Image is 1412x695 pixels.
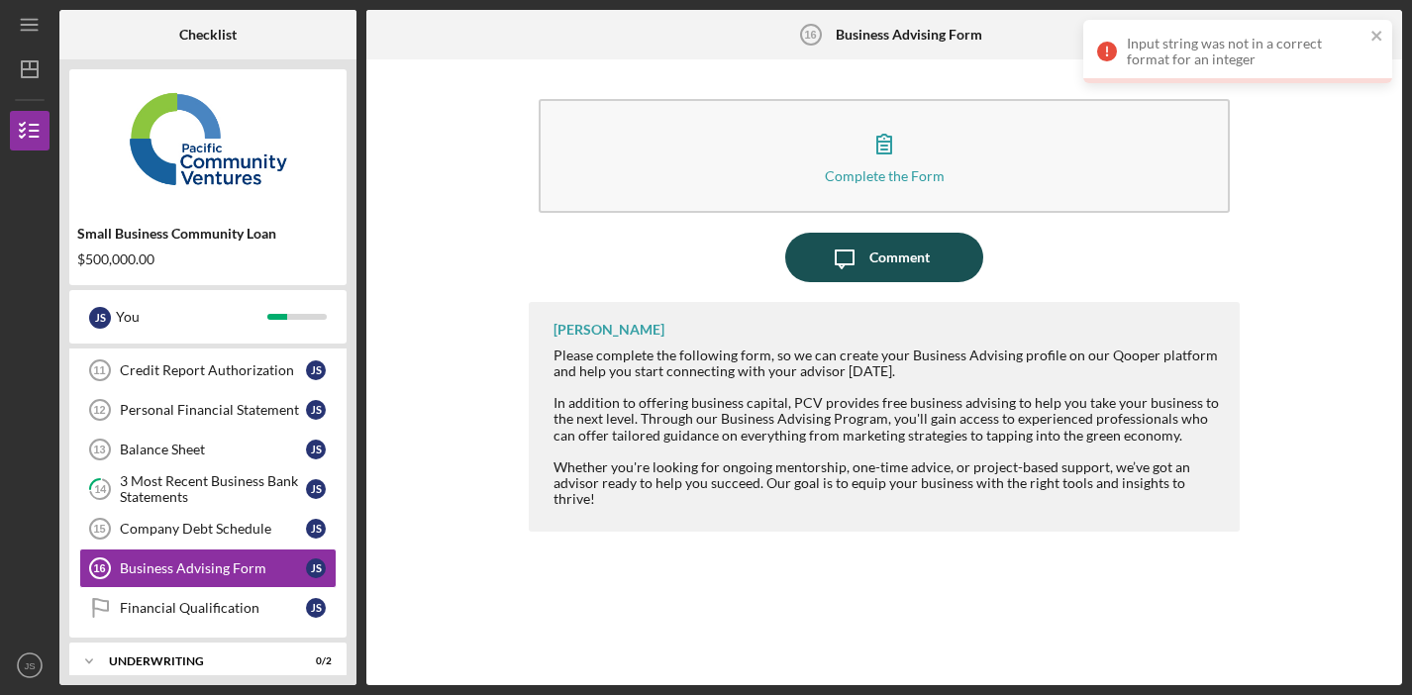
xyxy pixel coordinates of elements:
[836,27,982,43] b: Business Advising Form
[120,560,306,576] div: Business Advising Form
[120,473,306,505] div: 3 Most Recent Business Bank Statements
[93,364,105,376] tspan: 11
[554,395,1220,443] div: In addition to offering business capital, PCV provides free business advising to help you take yo...
[120,402,306,418] div: Personal Financial Statement
[306,519,326,539] div: J S
[554,322,664,338] div: [PERSON_NAME]
[306,598,326,618] div: J S
[179,27,237,43] b: Checklist
[1370,28,1384,47] button: close
[94,483,107,496] tspan: 14
[93,523,105,535] tspan: 15
[10,645,50,685] button: JS
[79,588,337,628] a: Financial QualificationJS
[89,307,111,329] div: J S
[306,400,326,420] div: J S
[554,347,1220,379] div: Please complete the following form, so we can create your Business Advising profile on our Qooper...
[93,562,105,574] tspan: 16
[79,430,337,469] a: 13Balance SheetJS
[109,655,282,667] div: Underwriting
[306,558,326,578] div: J S
[120,442,306,457] div: Balance Sheet
[79,390,337,430] a: 12Personal Financial StatementJS
[116,300,267,334] div: You
[554,459,1220,507] div: Whether you're looking for ongoing mentorship, one-time advice, or project-based support, we’ve g...
[79,548,337,588] a: 16Business Advising FormJS
[24,660,35,671] text: JS
[120,600,306,616] div: Financial Qualification
[1127,36,1364,67] div: Input string was not in a correct format for an integer
[306,440,326,459] div: J S
[79,469,337,509] a: 143 Most Recent Business Bank StatementsJS
[93,444,105,455] tspan: 13
[93,404,105,416] tspan: 12
[306,479,326,499] div: J S
[120,362,306,378] div: Credit Report Authorization
[306,360,326,380] div: J S
[120,521,306,537] div: Company Debt Schedule
[869,233,930,282] div: Comment
[69,79,347,198] img: Product logo
[539,99,1230,213] button: Complete the Form
[77,251,339,267] div: $500,000.00
[825,168,945,183] div: Complete the Form
[79,509,337,548] a: 15Company Debt ScheduleJS
[785,233,983,282] button: Comment
[79,350,337,390] a: 11Credit Report AuthorizationJS
[804,29,816,41] tspan: 16
[296,655,332,667] div: 0 / 2
[77,226,339,242] div: Small Business Community Loan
